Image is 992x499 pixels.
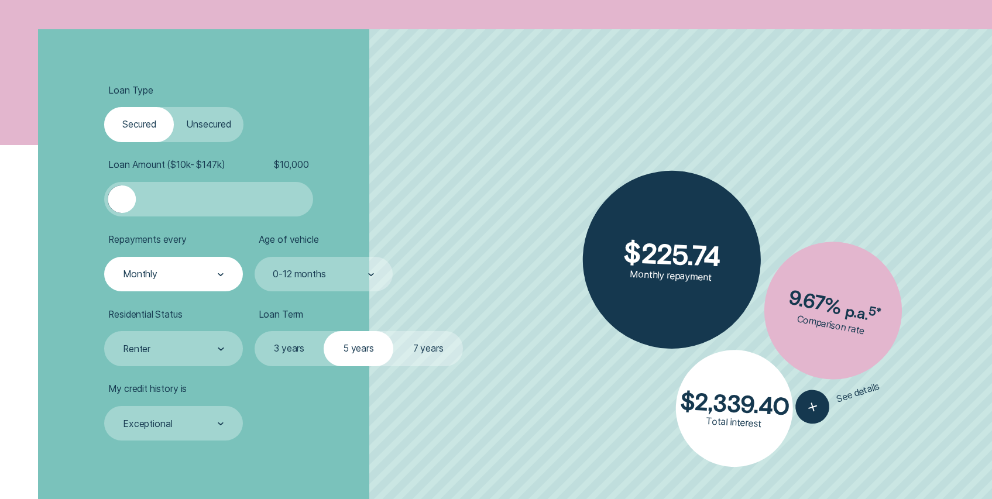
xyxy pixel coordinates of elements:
div: 0-12 months [273,269,325,280]
label: 3 years [255,331,324,366]
span: Loan Amount ( $10k - $147k ) [108,159,225,171]
label: Unsecured [174,107,243,142]
span: Loan Type [108,85,153,97]
span: Repayments every [108,234,186,246]
div: Renter [123,343,150,355]
button: See details [791,370,884,428]
span: Residential Status [108,309,182,321]
span: My credit history is [108,383,187,395]
div: Monthly [123,269,157,280]
label: 7 years [393,331,463,366]
span: See details [836,381,881,405]
span: $ 10,000 [274,159,309,171]
label: Secured [104,107,174,142]
div: Exceptional [123,418,172,430]
label: 5 years [324,331,393,366]
span: Loan Term [259,309,304,321]
span: Age of vehicle [259,234,319,246]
